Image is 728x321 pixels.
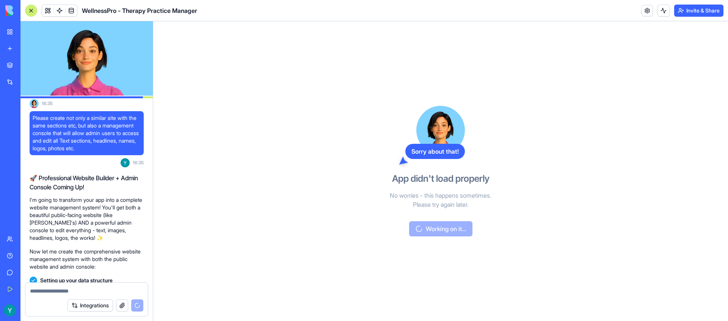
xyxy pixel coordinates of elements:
img: Ella_00000_wcx2te.png [30,99,39,108]
p: I'm going to transform your app into a complete website management system! You'll get both a beau... [30,196,144,242]
h3: App didn't load properly [392,173,490,185]
img: ACg8ocKxvzSR4wIe0pZTNWjZp9-EiZoFISIvkgGRq3DGH50PefrBXg=s96-c [4,304,16,316]
img: logo [5,5,52,16]
button: Integrations [67,299,113,312]
span: 16:35 [42,101,53,107]
span: 16:35 [133,160,144,166]
button: Invite & Share [674,5,723,17]
span: WellnessPro - Therapy Practice Manager [82,6,197,15]
div: Sorry about that! [405,144,465,159]
p: Now let me create the comprehensive website management system with both the public website and ad... [30,248,144,271]
h2: 🚀 Professional Website Builder + Admin Console Coming Up! [30,173,144,192]
p: No worries - this happens sometimes. Please try again later. [353,191,528,209]
span: Setting up your data structure [40,277,113,284]
img: ACg8ocKxvzSR4wIe0pZTNWjZp9-EiZoFISIvkgGRq3DGH50PefrBXg=s96-c [121,158,130,167]
span: Please create not only a similar site with the same sections etc, but also a management console t... [33,114,141,152]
